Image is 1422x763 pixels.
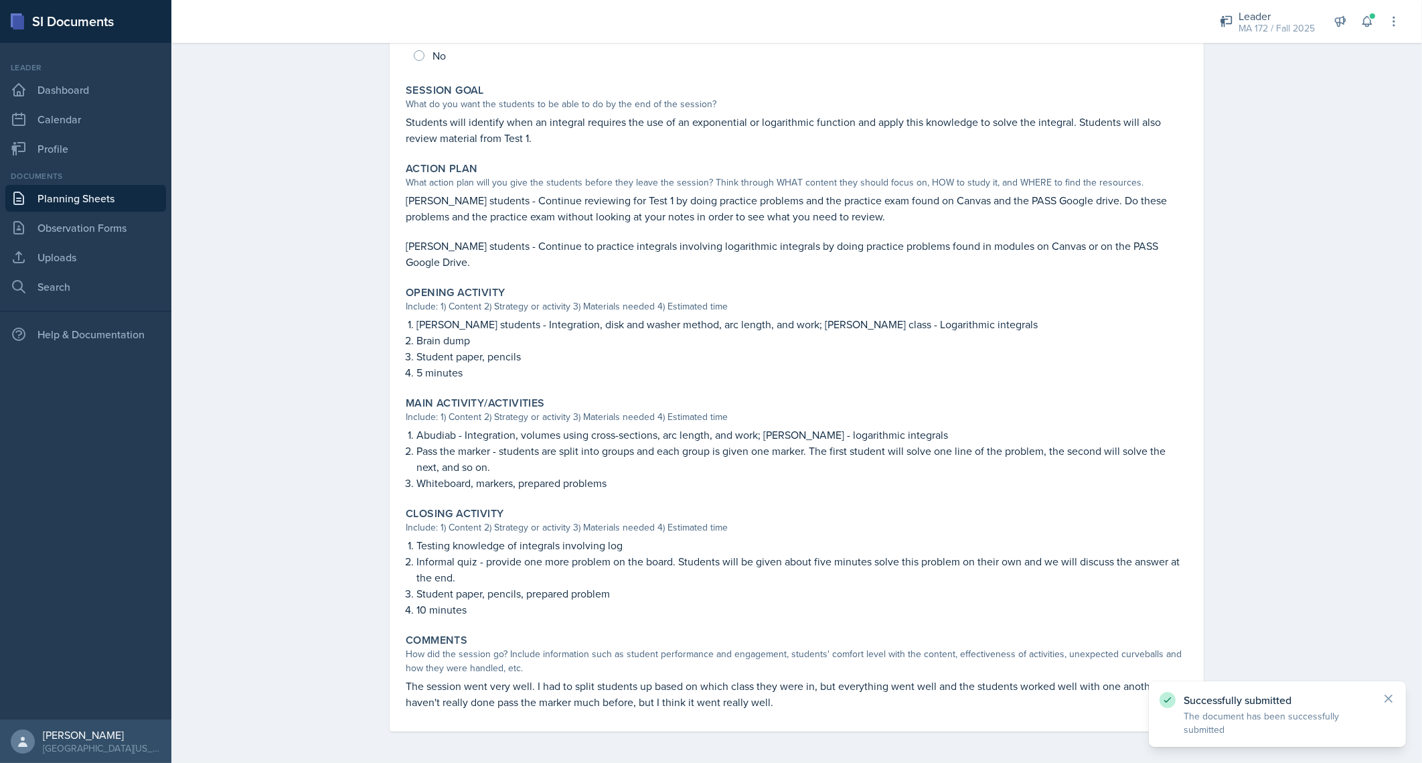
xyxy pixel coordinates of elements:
[5,135,166,162] a: Profile
[5,170,166,182] div: Documents
[406,97,1188,111] div: What do you want the students to be able to do by the end of the session?
[1184,709,1371,736] p: The document has been successfully submitted
[416,475,1188,491] p: Whiteboard, markers, prepared problems
[406,678,1188,710] p: The session went very well. I had to split students up based on which class they were in, but eve...
[406,176,1188,190] div: What action plan will you give the students before they leave the session? Think through WHAT con...
[406,521,1188,535] div: Include: 1) Content 2) Strategy or activity 3) Materials needed 4) Estimated time
[406,192,1188,224] p: [PERSON_NAME] students - Continue reviewing for Test 1 by doing practice problems and the practic...
[1184,693,1371,707] p: Successfully submitted
[5,185,166,212] a: Planning Sheets
[416,427,1188,443] p: Abudiab - Integration, volumes using cross-sections, arc length, and work; [PERSON_NAME] - logari...
[406,114,1188,146] p: Students will identify when an integral requires the use of an exponential or logarithmic functio...
[416,602,1188,618] p: 10 minutes
[5,62,166,74] div: Leader
[1239,8,1315,24] div: Leader
[406,634,467,647] label: Comments
[5,244,166,271] a: Uploads
[43,728,161,742] div: [PERSON_NAME]
[416,316,1188,332] p: [PERSON_NAME] students - Integration, disk and washer method, arc length, and work; [PERSON_NAME]...
[416,537,1188,553] p: Testing knowledge of integrals involving log
[406,410,1188,424] div: Include: 1) Content 2) Strategy or activity 3) Materials needed 4) Estimated time
[406,299,1188,314] div: Include: 1) Content 2) Strategy or activity 3) Materials needed 4) Estimated time
[43,742,161,755] div: [GEOGRAPHIC_DATA][US_STATE] in [GEOGRAPHIC_DATA]
[416,585,1188,602] p: Student paper, pencils, prepared problem
[406,647,1188,675] div: How did the session go? Include information such as student performance and engagement, students'...
[416,348,1188,364] p: Student paper, pencils
[406,162,477,176] label: Action Plan
[416,443,1188,475] p: Pass the marker - students are split into groups and each group is given one marker. The first st...
[5,76,166,103] a: Dashboard
[406,286,505,299] label: Opening Activity
[5,321,166,348] div: Help & Documentation
[1239,21,1315,36] div: MA 172 / Fall 2025
[406,507,503,521] label: Closing Activity
[406,397,545,410] label: Main Activity/Activities
[5,106,166,133] a: Calendar
[5,273,166,300] a: Search
[406,238,1188,270] p: [PERSON_NAME] students - Continue to practice integrals involving logarithmic integrals by doing ...
[416,364,1188,380] p: 5 minutes
[5,214,166,241] a: Observation Forms
[416,553,1188,585] p: Informal quiz - provide one more problem on the board. Students will be given about five minutes ...
[406,84,484,97] label: Session Goal
[416,332,1188,348] p: Brain dump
